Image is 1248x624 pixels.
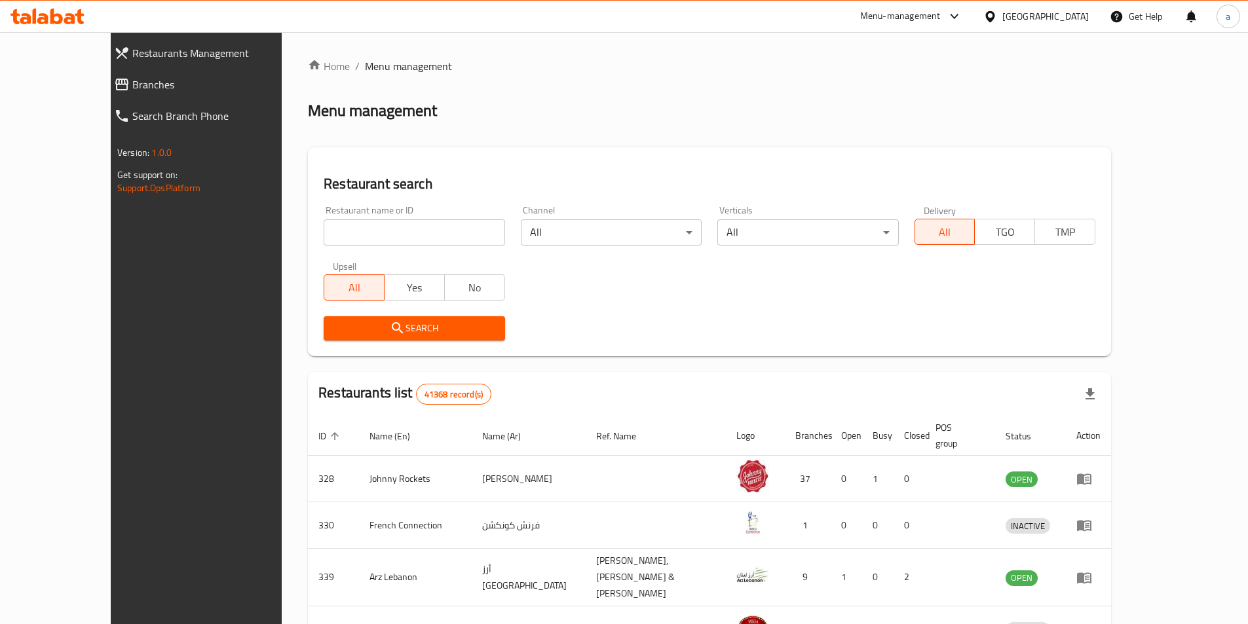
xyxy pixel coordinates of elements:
td: 339 [308,549,359,606]
td: 328 [308,456,359,502]
span: TGO [980,223,1030,242]
img: Arz Lebanon [736,559,769,591]
a: Branches [104,69,319,100]
td: 0 [894,456,925,502]
span: Version: [117,144,149,161]
th: Open [831,416,862,456]
button: No [444,274,505,301]
a: Search Branch Phone [104,100,319,132]
span: No [450,278,500,297]
th: Action [1066,416,1111,456]
th: Closed [894,416,925,456]
div: Export file [1074,378,1106,410]
td: 0 [862,549,894,606]
td: Arz Lebanon [359,549,472,606]
td: 0 [894,502,925,549]
span: Status [1006,428,1048,444]
button: All [915,219,975,245]
span: a [1226,9,1230,24]
img: French Connection [736,506,769,539]
li: / [355,58,360,74]
td: 0 [862,502,894,549]
h2: Menu management [308,100,437,121]
th: Branches [785,416,831,456]
span: Name (Ar) [482,428,538,444]
td: 0 [831,502,862,549]
div: Menu [1076,570,1101,585]
h2: Restaurants list [318,383,491,405]
button: All [324,274,385,301]
a: Support.OpsPlatform [117,179,200,196]
td: 2 [894,549,925,606]
td: [PERSON_NAME] [472,456,586,502]
nav: breadcrumb [308,58,1111,74]
th: Busy [862,416,894,456]
div: INACTIVE [1006,518,1050,534]
td: 1 [785,502,831,549]
td: French Connection [359,502,472,549]
span: Yes [390,278,440,297]
span: Search [334,320,494,337]
button: TMP [1034,219,1095,245]
span: TMP [1040,223,1090,242]
td: 37 [785,456,831,502]
a: Home [308,58,350,74]
span: Ref. Name [596,428,653,444]
div: Menu [1076,517,1101,533]
div: All [717,219,898,246]
span: INACTIVE [1006,519,1050,534]
span: All [920,223,970,242]
span: Restaurants Management [132,45,309,61]
span: Search Branch Phone [132,108,309,124]
label: Delivery [924,206,956,215]
img: Johnny Rockets [736,460,769,492]
button: Search [324,316,504,340]
div: Total records count [416,384,491,405]
span: Menu management [365,58,452,74]
td: Johnny Rockets [359,456,472,502]
td: 330 [308,502,359,549]
input: Search for restaurant name or ID.. [324,219,504,246]
span: Branches [132,77,309,92]
span: Name (En) [369,428,427,444]
th: Logo [726,416,785,456]
span: ID [318,428,343,444]
span: OPEN [1006,570,1038,585]
label: Upsell [333,261,357,270]
span: Get support on: [117,166,178,183]
td: 0 [831,456,862,502]
td: 1 [831,549,862,606]
a: Restaurants Management [104,37,319,69]
td: 1 [862,456,894,502]
span: 41368 record(s) [417,388,491,401]
td: [PERSON_NAME],[PERSON_NAME] & [PERSON_NAME] [586,549,727,606]
td: 9 [785,549,831,606]
button: Yes [384,274,445,301]
td: أرز [GEOGRAPHIC_DATA] [472,549,586,606]
span: OPEN [1006,472,1038,487]
h2: Restaurant search [324,174,1095,194]
div: [GEOGRAPHIC_DATA] [1002,9,1089,24]
div: Menu [1076,471,1101,486]
div: Menu-management [860,9,941,24]
span: All [330,278,379,297]
div: All [521,219,702,246]
button: TGO [974,219,1035,245]
span: 1.0.0 [151,144,172,161]
span: POS group [936,420,979,451]
td: فرنش كونكشن [472,502,586,549]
